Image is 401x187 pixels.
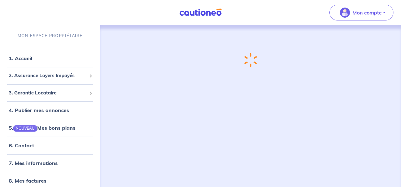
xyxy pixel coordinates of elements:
[3,70,98,82] div: 2. Assurance Loyers Impayés
[9,55,32,61] a: 1. Accueil
[3,87,98,99] div: 3. Garantie Locataire
[329,5,393,20] button: illu_account_valid_menu.svgMon compte
[3,157,98,169] div: 7. Mes informations
[9,125,75,131] a: 5.NOUVEAUMes bons plans
[3,174,98,187] div: 8. Mes factures
[9,160,58,166] a: 7. Mes informations
[3,139,98,152] div: 6. Contact
[9,178,46,184] a: 8. Mes factures
[3,52,98,65] div: 1. Accueil
[352,9,382,16] p: Mon compte
[9,72,87,79] span: 2. Assurance Loyers Impayés
[177,8,224,16] img: Cautioneo
[9,89,87,97] span: 3. Garantie Locataire
[18,33,83,39] p: MON ESPACE PROPRIÉTAIRE
[9,142,34,149] a: 6. Contact
[244,53,257,67] img: loading-spinner
[340,8,350,18] img: illu_account_valid_menu.svg
[3,104,98,116] div: 4. Publier mes annonces
[3,122,98,134] div: 5.NOUVEAUMes bons plans
[9,107,69,113] a: 4. Publier mes annonces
